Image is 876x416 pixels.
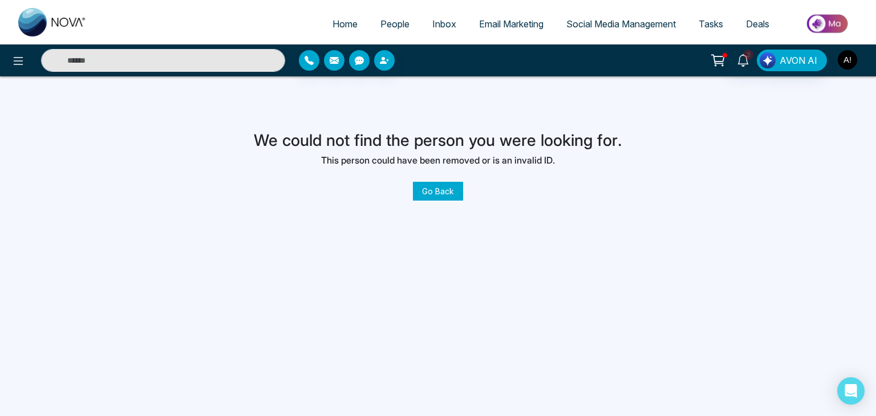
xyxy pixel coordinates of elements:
span: People [380,18,409,30]
img: Lead Flow [760,52,776,68]
span: Tasks [699,18,723,30]
a: People [369,13,421,35]
a: Deals [735,13,781,35]
img: User Avatar [838,50,857,70]
span: AVON AI [780,54,817,67]
a: Email Marketing [468,13,555,35]
span: 2 [743,50,753,60]
img: Nova CRM Logo [18,8,87,36]
span: Home [332,18,358,30]
a: Go Back [413,182,463,201]
button: AVON AI [757,50,827,71]
div: Open Intercom Messenger [837,377,865,405]
a: Inbox [421,13,468,35]
a: Social Media Management [555,13,687,35]
img: Market-place.gif [786,11,869,36]
span: Deals [746,18,769,30]
span: Inbox [432,18,456,30]
h6: This person could have been removed or is an invalid ID. [254,155,622,166]
a: 2 [729,50,757,70]
a: Home [321,13,369,35]
a: Tasks [687,13,735,35]
span: Email Marketing [479,18,544,30]
h3: We could not find the person you were looking for. [254,131,622,150]
span: Social Media Management [566,18,676,30]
